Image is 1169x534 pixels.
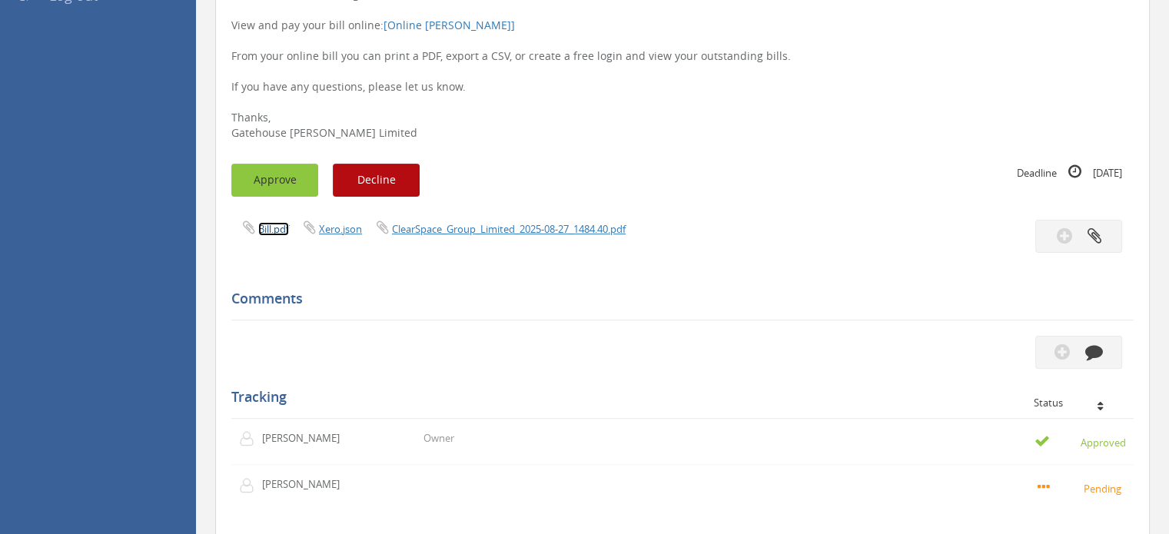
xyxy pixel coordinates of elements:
[423,431,454,446] p: Owner
[1038,479,1126,496] small: Pending
[231,164,318,197] button: Approve
[319,222,362,236] a: Xero.json
[231,390,1122,405] h5: Tracking
[1017,164,1122,181] small: Deadline [DATE]
[1034,397,1122,408] div: Status
[262,431,350,446] p: [PERSON_NAME]
[239,478,262,493] img: user-icon.png
[333,164,420,197] button: Decline
[258,222,289,236] a: Bill.pdf
[1034,433,1126,450] small: Approved
[262,477,350,492] p: [PERSON_NAME]
[231,291,1122,307] h5: Comments
[384,18,515,32] a: [Online [PERSON_NAME]]
[239,431,262,446] img: user-icon.png
[392,222,626,236] a: ClearSpace_Group_Limited_2025-08-27_1484.40.pdf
